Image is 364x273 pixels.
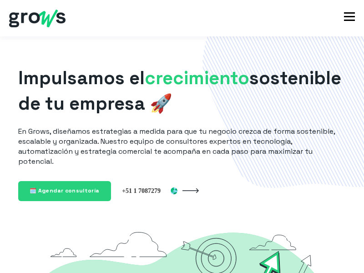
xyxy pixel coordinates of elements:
p: En Grows, diseñamos estrategias a medida para que tu negocio crezca de forma sostenible, escalabl... [18,126,346,167]
span: 🗓️ Agendar consultoría [30,187,100,194]
a: 🗓️ Agendar consultoría [18,181,111,201]
img: Perú +51 1 7087279 [122,187,177,195]
span: crecimiento [145,66,249,90]
img: grows - hubspot [9,10,66,27]
h1: Impulsamos el sostenible de tu empresa 🚀 [18,66,346,116]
